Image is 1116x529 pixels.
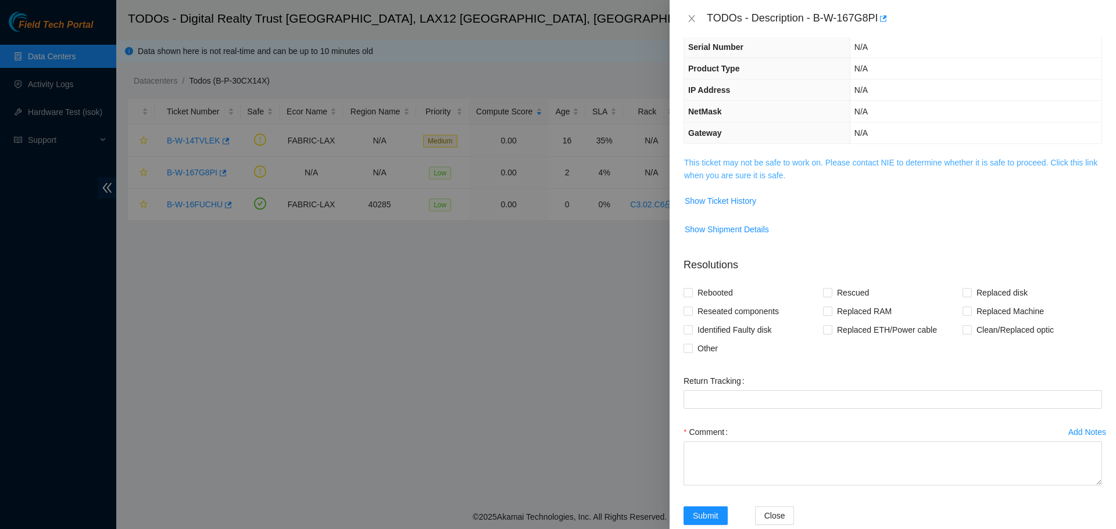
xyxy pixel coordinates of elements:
a: This ticket may not be safe to work on. Please contact NIE to determine whether it is safe to pro... [684,158,1097,180]
span: Serial Number [688,42,743,52]
span: Show Ticket History [685,195,756,207]
label: Comment [684,423,732,441]
div: Add Notes [1068,428,1106,436]
p: Resolutions [684,248,1102,273]
span: N/A [854,128,868,138]
span: Rebooted [693,283,738,302]
div: TODOs - Description - B-W-167G8PI [707,9,1102,28]
button: Show Ticket History [684,192,757,210]
span: Reseated components [693,302,784,321]
button: Add Notes [1068,423,1107,441]
button: Close [755,506,795,525]
textarea: Comment [684,441,1102,485]
label: Return Tracking [684,372,749,390]
span: Replaced ETH/Power cable [832,321,942,339]
span: Other [693,339,722,358]
button: Close [684,13,700,24]
span: Replaced disk [972,283,1032,302]
span: close [687,14,696,23]
span: Replaced Machine [972,302,1049,321]
button: Submit [684,506,728,525]
span: Product Type [688,64,739,73]
span: Gateway [688,128,722,138]
input: Return Tracking [684,390,1102,409]
span: NetMask [688,107,722,116]
span: Replaced RAM [832,302,896,321]
span: Close [764,509,785,522]
span: N/A [854,64,868,73]
span: N/A [854,107,868,116]
span: Rescued [832,283,874,302]
span: IP Address [688,85,730,95]
span: Submit [693,509,718,522]
span: Show Shipment Details [685,223,769,236]
span: N/A [854,42,868,52]
span: N/A [854,85,868,95]
span: Identified Faulty disk [693,321,777,339]
button: Show Shipment Details [684,220,770,239]
span: Clean/Replaced optic [972,321,1058,339]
